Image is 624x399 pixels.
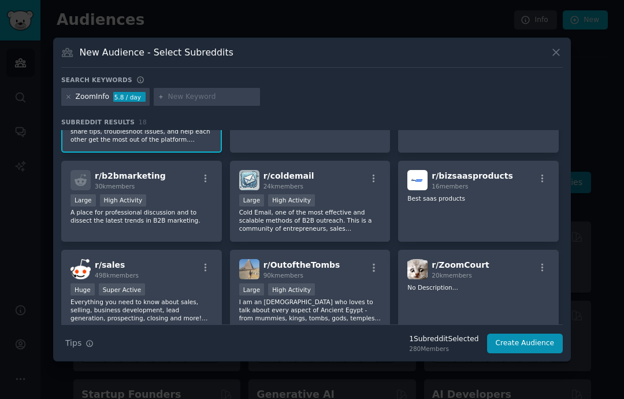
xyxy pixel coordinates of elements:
[70,119,213,143] p: A place for ZoomInfo users to ask questions, share tips, troubleshoot issues, and help each other...
[407,170,428,190] img: bizsaasproducts
[409,345,478,353] div: 280 Members
[263,260,340,269] span: r/ OutoftheTombs
[168,92,256,102] input: New Keyword
[80,46,233,58] h3: New Audience - Select Subreddits
[70,194,96,206] div: Large
[239,170,259,190] img: coldemail
[95,272,139,279] span: 498k members
[61,118,135,126] span: Subreddit Results
[70,208,213,224] p: A place for professional discussion and to dissect the latest trends in B2B marketing.
[487,334,563,353] button: Create Audience
[263,272,303,279] span: 90k members
[263,171,314,180] span: r/ coldemail
[70,259,91,279] img: sales
[432,171,512,180] span: r/ bizsaasproducts
[61,76,132,84] h3: Search keywords
[113,92,146,102] div: 5.8 / day
[432,260,489,269] span: r/ ZoomCourt
[407,194,549,202] p: Best saas products
[432,272,471,279] span: 20k members
[61,333,98,353] button: Tips
[139,119,147,125] span: 18
[95,171,166,180] span: r/ b2bmarketing
[99,283,146,295] div: Super Active
[95,260,125,269] span: r/ sales
[95,183,135,190] span: 30k members
[263,183,303,190] span: 24k members
[409,334,478,345] div: 1 Subreddit Selected
[239,259,259,279] img: OutoftheTombs
[239,283,265,295] div: Large
[239,298,381,322] p: I am an [DEMOGRAPHIC_DATA] who loves to talk about every aspect of Ancient Egypt - from mummies, ...
[76,92,110,102] div: ZoomInfo
[239,208,381,232] p: Cold Email, one of the most effective and scalable methods of B2B outreach. This is a community o...
[407,259,428,279] img: ZoomCourt
[407,283,549,291] p: No Description...
[432,183,468,190] span: 16 members
[100,194,147,206] div: High Activity
[268,283,315,295] div: High Activity
[239,194,265,206] div: Large
[65,337,81,349] span: Tips
[70,298,213,322] p: Everything you need to know about sales, selling, business development, lead generation, prospect...
[268,194,315,206] div: High Activity
[70,283,95,295] div: Huge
